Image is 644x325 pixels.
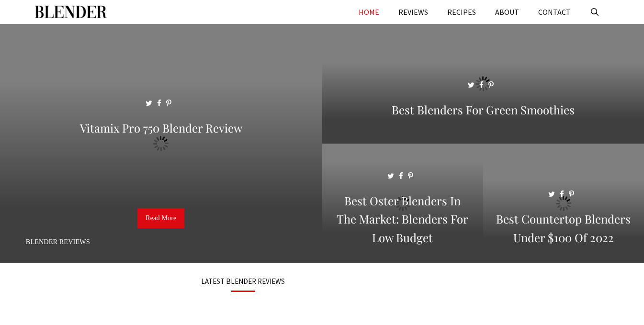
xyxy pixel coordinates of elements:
a: Blender Reviews [26,238,90,246]
a: Best Countertop Blenders Under $100 of 2022 [483,252,644,261]
a: Best Oster Blenders in the Market: Blenders for Low Budget [322,252,483,261]
h3: LATEST BLENDER REVIEWS [47,278,440,285]
a: Read More [137,208,184,228]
